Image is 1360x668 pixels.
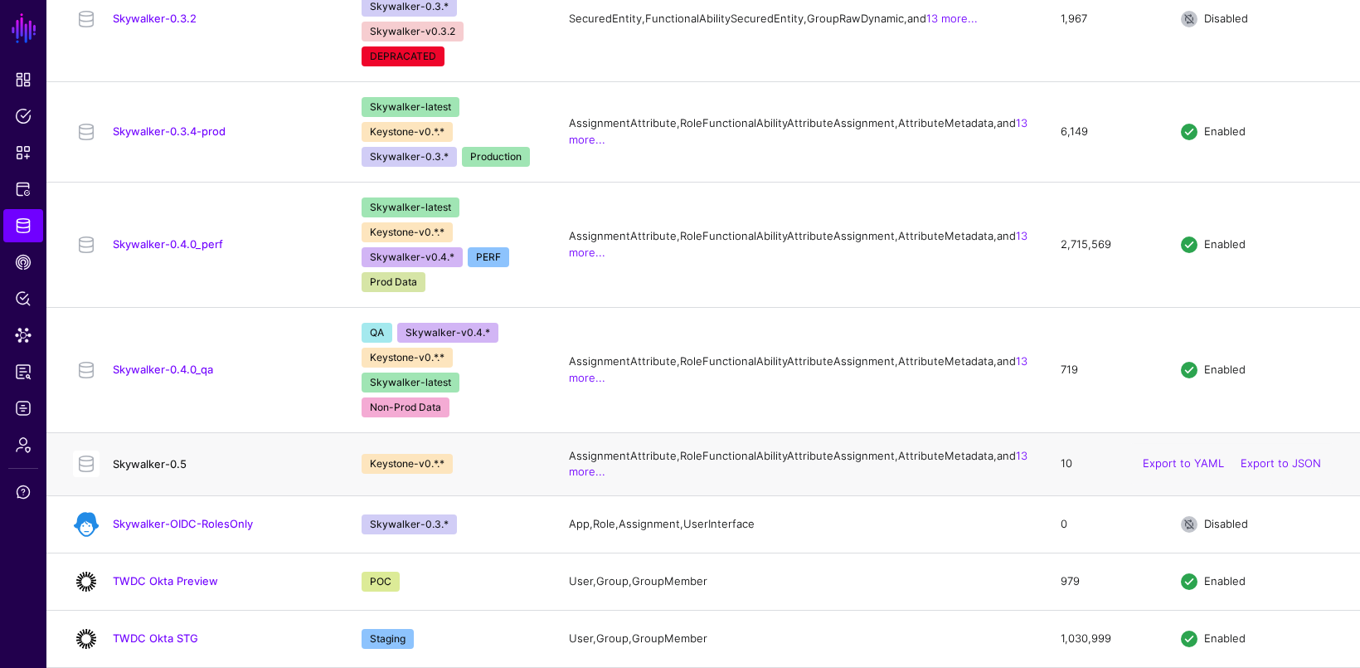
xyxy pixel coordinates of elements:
span: Skywalker-v0.4.* [397,323,498,343]
span: Admin [15,436,32,453]
a: 13 more... [569,229,1027,259]
span: Enabled [1204,631,1246,645]
span: Data Lens [15,327,32,344]
img: svg+xml;base64,PHN2ZyB3aWR0aD0iNjQiIGhlaWdodD0iNjQiIHZpZXdCb3g9IjAgMCA2NCA2NCIgZmlsbD0ibm9uZSIgeG... [73,626,100,652]
td: 6,149 [1044,81,1164,182]
span: Skywalker-0.3.* [362,147,457,167]
span: Support [15,484,32,500]
a: Protected Systems [3,173,43,206]
span: Prod Data [362,272,425,292]
a: Policies [3,100,43,133]
td: AssignmentAttribute, RoleFunctionalAbilityAttributeAssignment, AttributeMetadata, and [552,307,1044,432]
span: Skywalker-latest [362,373,459,393]
a: 13 more... [569,354,1027,384]
a: Admin [3,428,43,461]
a: Reports [3,355,43,388]
td: 719 [1044,307,1164,432]
span: Staging [362,629,414,649]
span: QA [362,323,392,343]
a: Skywalker-0.3.4-prod [113,124,226,138]
span: Enabled [1204,124,1246,138]
a: Skywalker-0.3.2 [113,12,197,25]
a: Policy Lens [3,282,43,315]
span: Skywalker-latest [362,97,459,117]
span: PERF [468,247,509,267]
a: Data Lens [3,319,43,352]
span: Policy Lens [15,290,32,307]
span: Keystone-v0.*.* [362,222,453,242]
span: Skywalker-v0.4.* [362,247,463,267]
span: Keystone-v0.*.* [362,122,453,142]
td: 10 [1044,432,1164,495]
span: Enabled [1204,237,1246,251]
span: Non-Prod Data [362,397,449,417]
a: Export to YAML [1143,456,1224,470]
a: Identity Data Fabric [3,209,43,242]
td: AssignmentAttribute, RoleFunctionalAbilityAttributeAssignment, AttributeMetadata, and [552,81,1044,182]
span: Disabled [1204,12,1248,25]
a: Snippets [3,136,43,169]
td: 0 [1044,495,1164,553]
span: CAEP Hub [15,254,32,271]
img: svg+xml;base64,PHN2ZyB3aWR0aD0iNjQiIGhlaWdodD0iNjQiIHZpZXdCb3g9IjAgMCA2NCA2NCIgZmlsbD0ibm9uZSIgeG... [73,568,100,595]
a: Dashboard [3,63,43,96]
a: Logs [3,392,43,425]
a: Skywalker-OIDC-RolesOnly [113,517,253,530]
td: User, Group, GroupMember [552,610,1044,667]
td: AssignmentAttribute, RoleFunctionalAbilityAttributeAssignment, AttributeMetadata, and [552,432,1044,495]
span: Dashboard [15,71,32,88]
td: AssignmentAttribute, RoleFunctionalAbilityAttributeAssignment, AttributeMetadata, and [552,182,1044,307]
span: Keystone-v0.*.* [362,348,453,368]
a: 13 more... [926,12,978,25]
span: Protected Systems [15,181,32,197]
a: CAEP Hub [3,246,43,279]
span: Enabled [1204,363,1246,376]
span: Snippets [15,144,32,161]
span: Policies [15,108,32,124]
a: 13 more... [569,116,1027,146]
span: Production [462,147,530,167]
img: svg+xml;base64,PHN2ZyBmaWxsPSIjMjI4QkU2IiB4bWxucz0iaHR0cDovL3d3dy53My5vcmcvMjAwMC9zdmciICB2aWV3Qm... [73,511,100,538]
td: 979 [1044,553,1164,610]
a: Export to JSON [1241,456,1321,470]
span: Identity Data Fabric [15,217,32,234]
td: App, Role, Assignment, UserInterface [552,495,1044,553]
span: Skywalker-0.3.* [362,514,457,534]
a: SGNL [10,10,38,46]
a: Skywalker-0.4.0_qa [113,363,213,376]
span: DEPRACATED [362,46,444,66]
span: Skywalker-v0.3.2 [362,22,464,41]
td: User, Group, GroupMember [552,553,1044,610]
span: POC [362,572,400,592]
a: Skywalker-0.5 [113,457,187,471]
span: Enabled [1204,574,1246,588]
td: 1,030,999 [1044,610,1164,667]
a: TWDC Okta Preview [113,574,218,588]
span: Logs [15,400,32,417]
a: Skywalker-0.4.0_perf [113,237,223,251]
a: TWDC Okta STG [113,631,198,645]
td: 2,715,569 [1044,182,1164,307]
span: Reports [15,363,32,380]
span: Skywalker-latest [362,197,459,217]
span: Disabled [1204,517,1248,530]
span: Keystone-v0.*.* [362,454,453,474]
